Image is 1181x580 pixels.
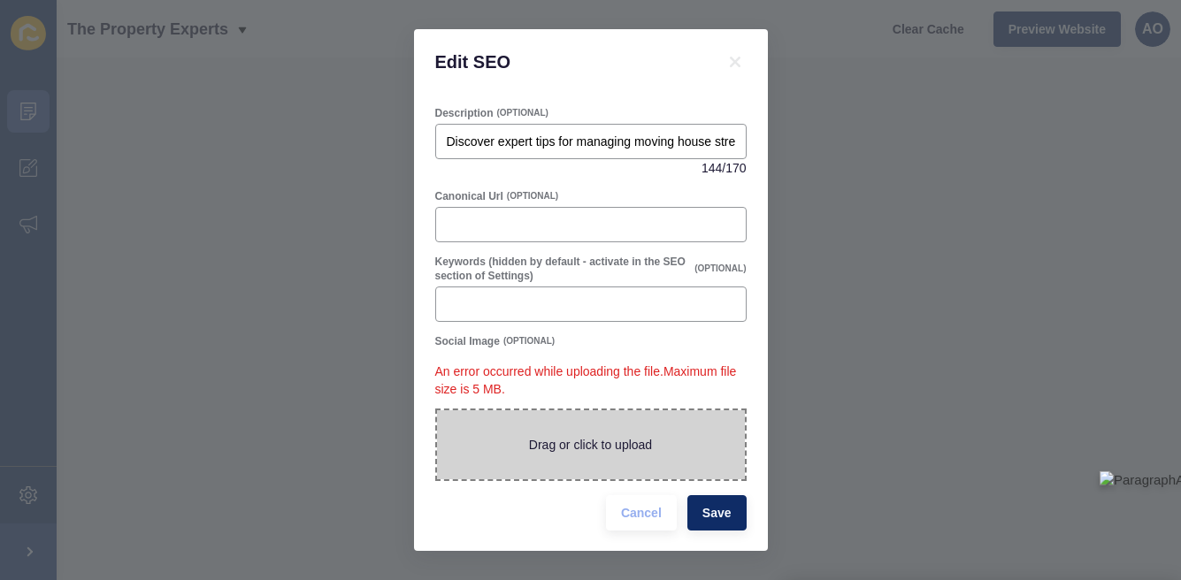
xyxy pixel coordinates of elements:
span: 170 [725,159,746,177]
span: / [722,159,725,177]
label: Social Image [435,334,500,348]
h1: Edit SEO [435,50,702,73]
button: Save [687,495,747,530]
span: 144 [702,159,722,177]
span: (OPTIONAL) [507,190,558,202]
button: Cancel [606,495,677,530]
span: (OPTIONAL) [503,335,555,347]
span: Save [702,504,732,522]
p: An error occurred while uploading the file. Maximum file size is 5 MB. [435,352,747,408]
span: Cancel [621,504,662,522]
span: (OPTIONAL) [694,263,746,275]
label: Canonical Url [435,189,503,203]
label: Description [435,106,494,120]
span: (OPTIONAL) [497,107,548,119]
label: Keywords (hidden by default - activate in the SEO section of Settings) [435,255,692,283]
